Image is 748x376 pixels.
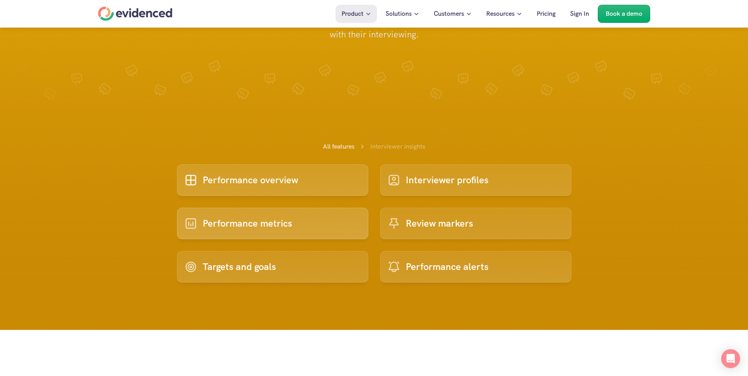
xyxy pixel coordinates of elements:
[598,5,650,23] a: Book a demo
[606,9,642,19] p: Book a demo
[98,7,172,21] a: Home
[486,9,515,19] p: Resources
[434,9,464,19] p: Customers
[380,208,571,239] a: Review markers
[323,142,354,151] a: All features
[177,251,368,283] a: Targets and goals
[406,173,489,188] p: Interviewer profiles
[370,141,425,152] p: Interviewer insights
[564,5,595,23] a: Sign In
[177,164,368,196] a: Performance overview
[203,216,292,231] p: Performance metrics
[406,216,473,231] p: Review markers
[721,349,740,368] div: Open Intercom Messenger
[380,251,571,283] a: Performance alerts
[177,208,368,239] a: Performance metrics
[406,259,489,274] p: Performance alerts
[537,9,556,19] p: Pricing
[531,5,561,23] a: Pricing
[203,259,276,274] p: Targets and goals
[203,173,298,188] p: Performance overview
[341,9,364,19] p: Product
[386,9,412,19] p: Solutions
[380,164,571,196] a: Interviewer profiles
[570,9,589,19] p: Sign In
